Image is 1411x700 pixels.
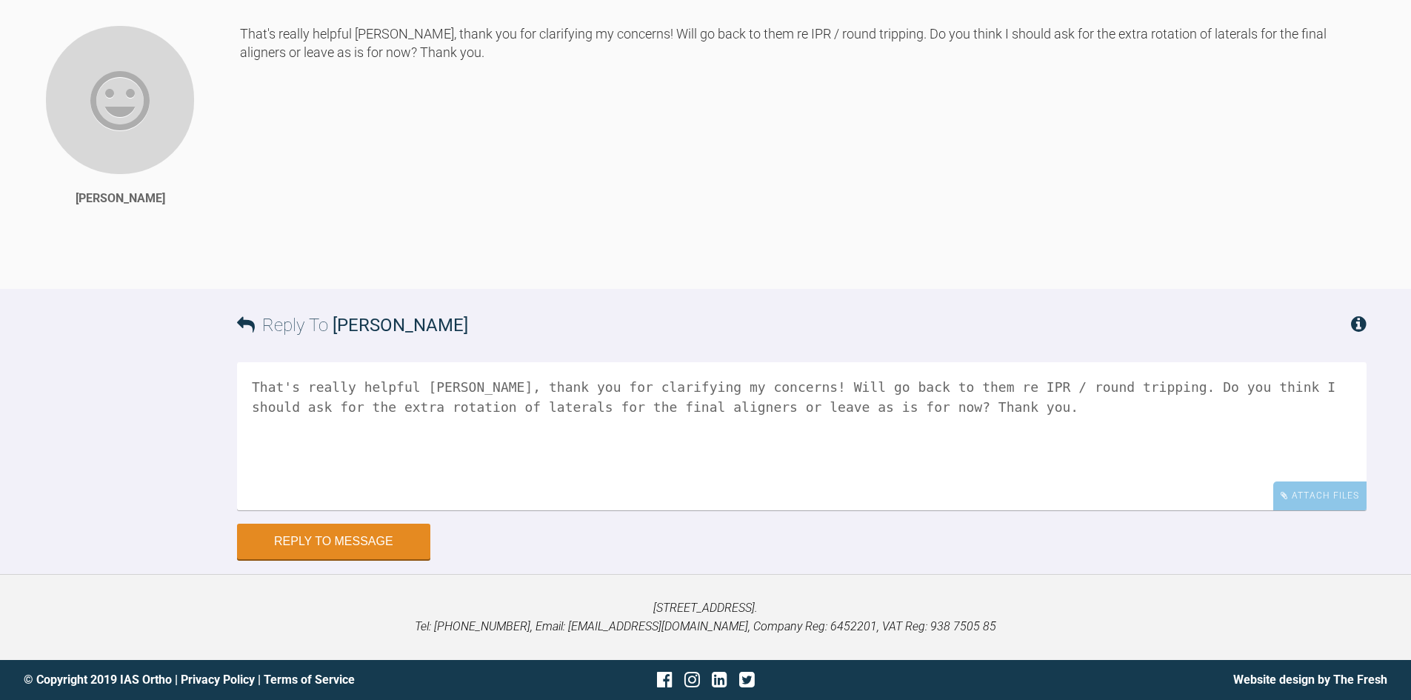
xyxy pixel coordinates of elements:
[237,311,468,339] h3: Reply To
[1273,481,1367,510] div: Attach Files
[333,315,468,336] span: [PERSON_NAME]
[76,189,165,208] div: [PERSON_NAME]
[237,524,430,559] button: Reply to Message
[44,24,196,176] img: Zoe Buontempo
[24,670,478,690] div: © Copyright 2019 IAS Ortho | |
[1233,673,1387,687] a: Website design by The Fresh
[24,599,1387,636] p: [STREET_ADDRESS]. Tel: [PHONE_NUMBER], Email: [EMAIL_ADDRESS][DOMAIN_NAME], Company Reg: 6452201,...
[240,24,1367,267] div: That's really helpful [PERSON_NAME], thank you for clarifying my concerns! Will go back to them r...
[264,673,355,687] a: Terms of Service
[181,673,255,687] a: Privacy Policy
